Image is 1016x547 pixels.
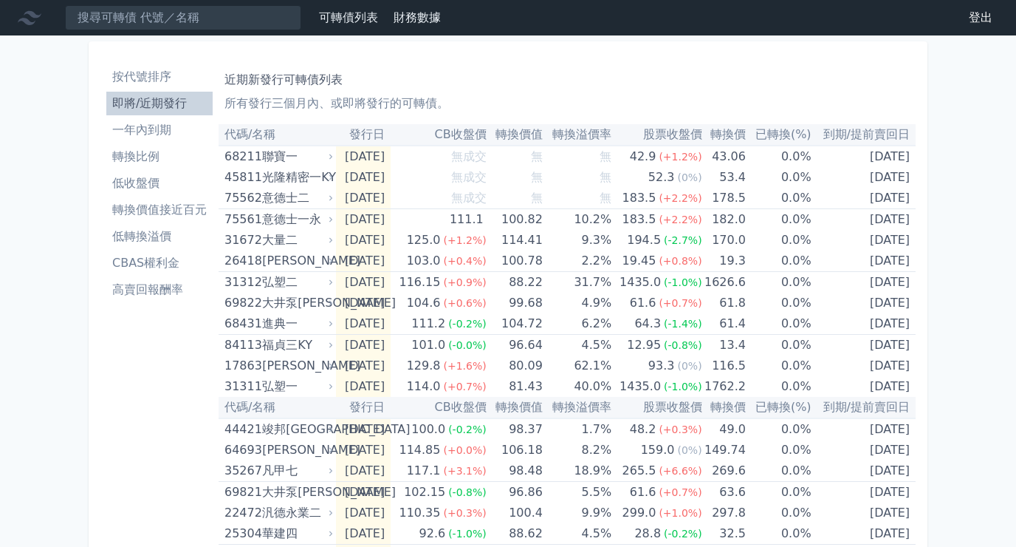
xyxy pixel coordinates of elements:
[746,124,811,146] th: 已轉換(%)
[224,251,258,271] div: 26418
[627,419,659,440] div: 48.2
[659,192,701,204] span: (+2.2%)
[404,376,444,397] div: 114.0
[451,191,487,205] span: 無成交
[659,507,701,519] span: (+1.0%)
[746,461,811,482] td: 0.0%
[664,276,702,288] span: (-1.0%)
[543,482,611,503] td: 5.5%
[811,523,916,545] td: [DATE]
[224,461,258,481] div: 35267
[702,167,746,188] td: 53.4
[677,171,701,183] span: (0%)
[811,461,916,482] td: [DATE]
[336,523,391,545] td: [DATE]
[702,482,746,503] td: 63.6
[702,146,746,167] td: 43.06
[319,10,378,24] a: 可轉債列表
[702,461,746,482] td: 269.6
[746,335,811,356] td: 0.0%
[224,71,910,89] h1: 近期新發行可轉債列表
[224,272,258,293] div: 31312
[404,251,444,271] div: 103.0
[600,191,611,205] span: 無
[627,293,659,313] div: 61.6
[746,503,811,523] td: 0.0%
[487,313,543,335] td: 104.72
[624,230,664,251] div: 194.5
[619,209,659,230] div: 183.5
[224,230,258,251] div: 31672
[746,482,811,503] td: 0.0%
[336,503,391,523] td: [DATE]
[448,424,487,435] span: (-0.2%)
[487,440,543,461] td: 106.18
[811,482,916,503] td: [DATE]
[336,230,391,251] td: [DATE]
[617,376,664,397] div: 1435.0
[404,461,444,481] div: 117.1
[487,293,543,313] td: 99.68
[262,503,330,523] div: 汎德永業二
[811,503,916,523] td: [DATE]
[262,146,330,167] div: 聯寶一
[106,121,213,139] li: 一年內到期
[702,209,746,231] td: 182.0
[443,507,486,519] span: (+0.3%)
[543,356,611,376] td: 62.1%
[811,209,916,231] td: [DATE]
[746,313,811,335] td: 0.0%
[811,313,916,335] td: [DATE]
[224,523,258,544] div: 25304
[627,482,659,503] div: 61.6
[659,255,701,267] span: (+0.8%)
[224,313,258,334] div: 68431
[219,397,336,418] th: 代碼/名稱
[811,293,916,313] td: [DATE]
[65,5,301,30] input: 搜尋可轉債 代號／名稱
[224,356,258,376] div: 17863
[106,92,213,115] a: 即將/近期發行
[811,146,916,167] td: [DATE]
[702,418,746,440] td: 49.0
[404,230,444,251] div: 125.0
[262,523,330,544] div: 華建四
[487,251,543,272] td: 100.78
[702,335,746,356] td: 13.4
[702,503,746,523] td: 297.8
[219,124,336,146] th: 代碼/名稱
[702,124,746,146] th: 轉換價
[106,278,213,302] a: 高賣回報酬率
[451,149,487,163] span: 無成交
[336,356,391,376] td: [DATE]
[811,230,916,251] td: [DATE]
[957,6,1004,30] a: 登出
[391,124,486,146] th: CB收盤價
[336,293,391,313] td: [DATE]
[106,201,213,219] li: 轉換價值接近百元
[659,214,701,225] span: (+2.2%)
[811,397,916,418] th: 到期/提前賣回日
[746,356,811,376] td: 0.0%
[543,251,611,272] td: 2.2%
[336,124,391,146] th: 發行日
[448,528,487,540] span: (-1.0%)
[106,228,213,245] li: 低轉換溢價
[746,397,811,418] th: 已轉換(%)
[543,124,611,146] th: 轉換溢價率
[746,167,811,188] td: 0.0%
[404,293,444,313] div: 104.6
[443,444,486,456] span: (+0.0%)
[336,313,391,335] td: [DATE]
[106,145,213,169] a: 轉換比例
[224,188,258,208] div: 75562
[531,170,543,184] span: 無
[336,482,391,503] td: [DATE]
[531,149,543,163] span: 無
[391,397,486,418] th: CB收盤價
[336,167,391,188] td: [DATE]
[336,272,391,293] td: [DATE]
[106,225,213,248] a: 低轉換溢價
[401,482,448,503] div: 102.15
[619,251,659,271] div: 19.45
